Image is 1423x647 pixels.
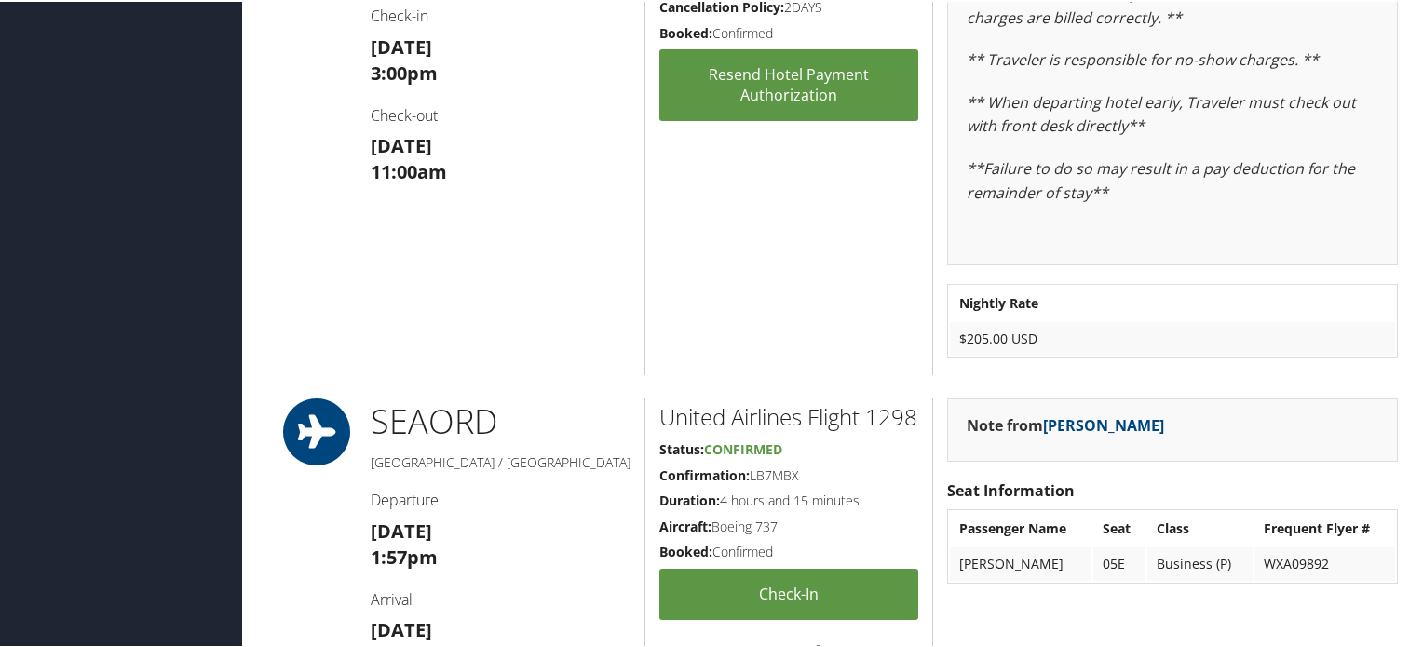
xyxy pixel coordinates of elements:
th: Nightly Rate [950,285,1395,318]
td: WXA09892 [1254,546,1395,579]
h4: Arrival [371,587,630,608]
strong: Status: [659,438,704,456]
strong: 1:57pm [371,543,438,568]
h5: Confirmed [659,22,918,41]
td: 05E [1093,546,1145,579]
strong: Note from [967,413,1164,434]
h5: [GEOGRAPHIC_DATA] / [GEOGRAPHIC_DATA] [371,452,630,470]
strong: [DATE] [371,517,432,542]
strong: [DATE] [371,131,432,156]
em: ** Traveler is responsible for no-show charges. ** [967,47,1319,68]
a: [PERSON_NAME] [1043,413,1164,434]
strong: Aircraft: [659,516,711,533]
h4: Check-in [371,4,630,24]
h4: Departure [371,488,630,508]
td: $205.00 USD [950,320,1395,354]
span: Confirmed [704,438,782,456]
strong: 11:00am [371,157,447,182]
h5: Boeing 737 [659,516,918,534]
h1: SEA ORD [371,397,630,443]
em: **Failure to do so may result in a pay deduction for the remainder of stay** [967,156,1355,201]
em: ** When departing hotel early, Traveler must check out with front desk directly** [967,90,1356,135]
th: Class [1147,510,1253,544]
h5: 4 hours and 15 minutes [659,490,918,508]
a: Resend Hotel Payment Authorization [659,47,918,119]
td: Business (P) [1147,546,1253,579]
strong: Confirmation: [659,465,750,482]
strong: [DATE] [371,615,432,640]
a: Check-in [659,567,918,618]
strong: Duration: [659,490,720,507]
h4: Check-out [371,103,630,124]
th: Frequent Flyer # [1254,510,1395,544]
th: Seat [1093,510,1145,544]
th: Passenger Name [950,510,1091,544]
strong: 3:00pm [371,59,438,84]
h5: Confirmed [659,541,918,559]
strong: [DATE] [371,33,432,58]
strong: Seat Information [947,479,1075,499]
h5: LB7MBX [659,465,918,483]
td: [PERSON_NAME] [950,546,1091,579]
strong: Booked: [659,22,712,40]
h2: United Airlines Flight 1298 [659,399,918,431]
strong: Booked: [659,541,712,559]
